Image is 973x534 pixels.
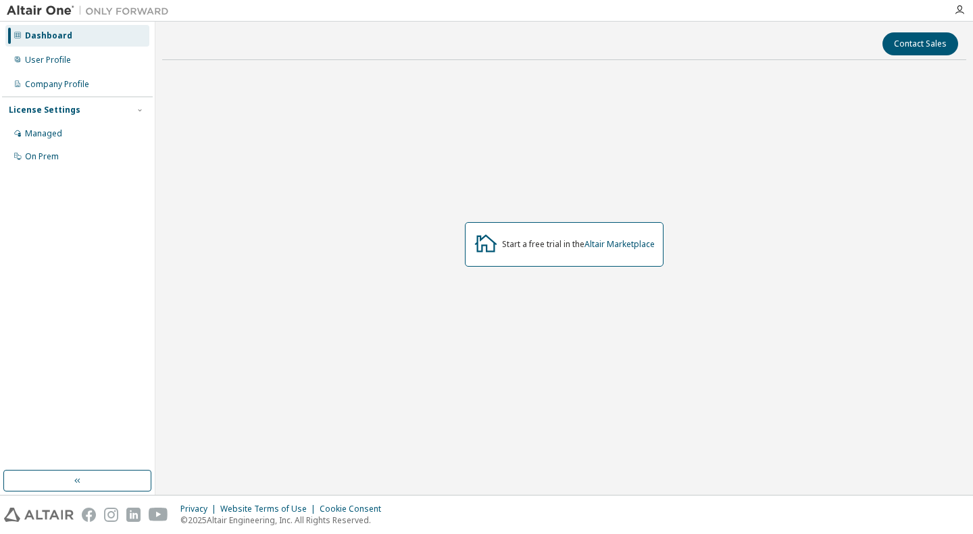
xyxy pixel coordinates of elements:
div: Start a free trial in the [502,239,655,250]
img: linkedin.svg [126,508,141,522]
div: On Prem [25,151,59,162]
div: Website Terms of Use [220,504,320,514]
div: Cookie Consent [320,504,389,514]
div: User Profile [25,55,71,65]
img: youtube.svg [149,508,168,522]
img: Altair One [7,4,176,18]
a: Altair Marketplace [584,238,655,250]
button: Contact Sales [882,32,958,55]
img: instagram.svg [104,508,118,522]
div: Dashboard [25,30,72,41]
div: Company Profile [25,79,89,90]
p: © 2025 Altair Engineering, Inc. All Rights Reserved. [180,514,389,526]
div: License Settings [9,105,80,115]
div: Privacy [180,504,220,514]
img: altair_logo.svg [4,508,74,522]
div: Managed [25,128,62,139]
img: facebook.svg [82,508,96,522]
